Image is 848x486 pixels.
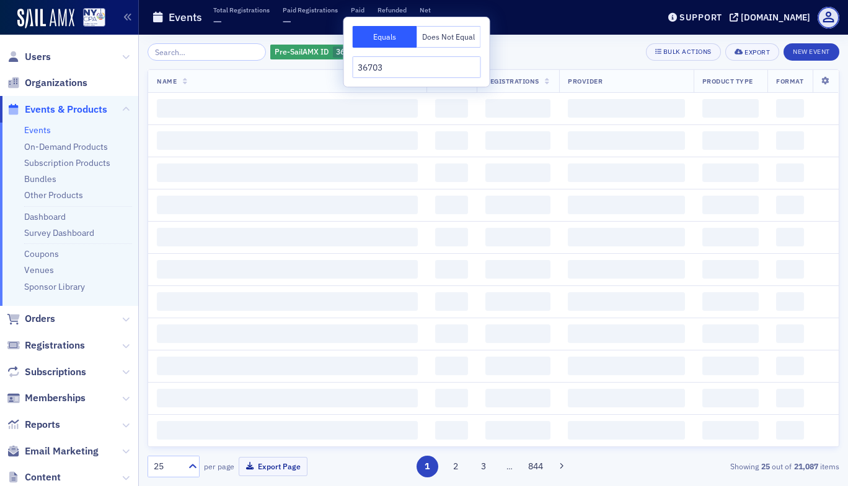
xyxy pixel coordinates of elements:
span: ‌ [435,389,468,407]
span: ‌ [702,228,759,246]
span: Memberships [25,391,86,405]
span: ‌ [776,99,804,118]
img: SailAMX [17,9,74,28]
p: Total Registrations [213,6,270,14]
span: ‌ [776,389,804,407]
span: Users [25,50,51,64]
a: Memberships [7,391,86,405]
span: ‌ [776,196,804,214]
span: ‌ [702,131,759,150]
h1: Events [169,10,202,25]
button: Export Page [239,457,307,476]
p: Paid [351,6,364,14]
span: ‌ [157,292,418,311]
a: Events [24,124,51,136]
span: Product Type [702,77,753,85]
button: 2 [444,456,466,477]
p: Net [420,6,431,14]
span: ‌ [568,324,685,343]
span: ‌ [568,131,685,150]
span: ‌ [157,357,418,375]
span: ‌ [485,131,550,150]
span: ‌ [435,228,468,246]
span: ‌ [702,357,759,375]
span: Events & Products [25,103,107,116]
span: ‌ [776,131,804,150]
div: Export [744,49,770,56]
span: ‌ [568,421,685,440]
a: Coupons [24,248,59,259]
span: — [283,14,291,28]
span: ‌ [485,228,550,246]
a: Registrations [7,339,85,352]
span: ‌ [485,196,550,214]
a: Subscriptions [7,365,86,379]
span: ‌ [702,421,759,440]
a: Email Marketing [7,445,99,458]
span: ‌ [485,292,550,311]
span: … [501,461,518,472]
span: ‌ [485,324,550,343]
span: ‌ [568,260,685,279]
span: Registrations [25,339,85,352]
a: Content [7,471,61,484]
span: ‌ [157,228,418,246]
span: ‌ [435,260,468,279]
a: On-Demand Products [24,141,108,152]
span: ‌ [776,228,804,246]
span: ‌ [435,196,468,214]
a: Bundles [24,173,56,184]
span: Organizations [25,76,87,90]
span: Reports [25,418,60,432]
span: ‌ [568,357,685,375]
button: 844 [525,456,547,477]
span: ‌ [702,260,759,279]
span: ‌ [157,324,418,343]
span: ‌ [568,292,685,311]
span: — [213,14,222,28]
span: Format [776,77,803,85]
button: New Event [784,43,839,61]
a: Events & Products [7,103,107,116]
span: ‌ [435,163,468,182]
div: Bulk Actions [663,48,712,55]
span: Email Marketing [25,445,99,458]
a: Orders [7,312,55,326]
span: ‌ [485,163,550,182]
span: Name [157,77,177,85]
div: 36703 [270,45,376,60]
span: — [378,14,386,28]
a: Venues [24,264,54,276]
span: ‌ [157,196,418,214]
span: ‌ [702,99,759,118]
span: ‌ [485,260,550,279]
span: Profile [818,7,839,28]
strong: 21,087 [792,461,820,472]
label: per page [204,461,234,472]
span: ‌ [157,99,418,118]
span: ‌ [157,421,418,440]
span: ‌ [435,421,468,440]
span: ‌ [485,421,550,440]
span: — [420,14,428,28]
span: ‌ [435,357,468,375]
span: ‌ [776,324,804,343]
strong: 25 [759,461,772,472]
button: 3 [473,456,495,477]
span: ‌ [702,196,759,214]
span: ‌ [485,357,550,375]
a: Reports [7,418,60,432]
span: ‌ [435,99,468,118]
span: ‌ [776,421,804,440]
span: Content [25,471,61,484]
span: ‌ [568,163,685,182]
span: Registrations [485,77,539,85]
button: [DOMAIN_NAME] [730,13,815,22]
span: ‌ [702,163,759,182]
a: Users [7,50,51,64]
div: Showing out of items [617,461,839,472]
a: Subscription Products [24,157,110,168]
span: ‌ [157,163,418,182]
span: — [351,14,360,28]
span: ‌ [776,260,804,279]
